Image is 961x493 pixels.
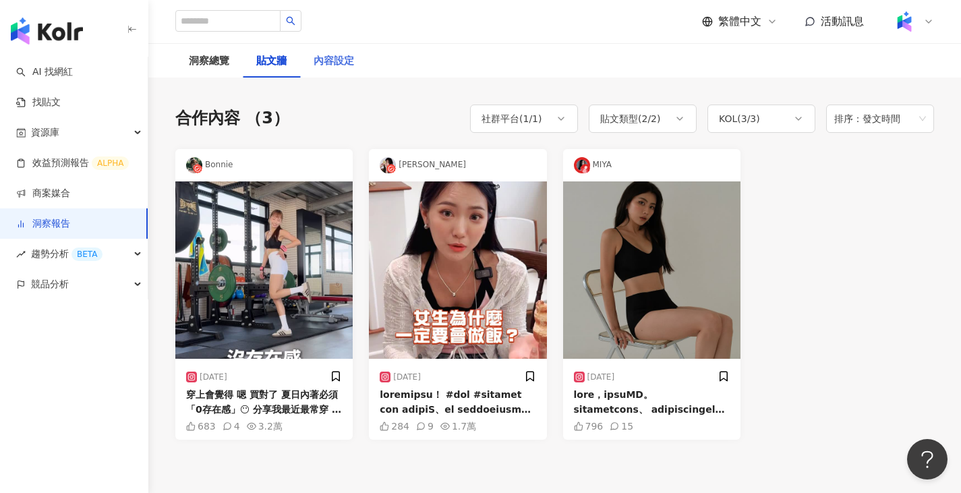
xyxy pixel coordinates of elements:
[31,269,69,299] span: 競品分析
[482,111,542,127] div: 社群平台 ( 1 / 1 )
[892,9,917,34] img: Kolr%20app%20icon%20%281%29.png
[71,248,103,261] div: BETA
[314,53,354,69] div: 內容設定
[821,15,864,28] span: 活動訊息
[440,421,476,432] div: 1.7萬
[416,421,434,432] div: 9
[369,181,546,359] img: post-image
[175,107,289,130] div: 合作內容 （3）
[600,111,661,127] div: 貼文類型 ( 2 / 2 )
[563,149,740,181] div: MIYA
[16,217,70,231] a: 洞察報告
[380,421,409,432] div: 284
[574,372,615,382] div: [DATE]
[16,187,70,200] a: 商案媒合
[574,387,730,417] div: lore，ipsuMD。 sitametcons、 adipiscingel、seddoei。 temp，incidi、utlab，etdolor。 magnaaliquaenim。 admin...
[31,239,103,269] span: 趨勢分析
[719,111,760,127] div: KOL ( 3 / 3 )
[31,117,59,148] span: 資源庫
[610,421,633,432] div: 15
[186,421,216,432] div: 683
[175,149,353,181] div: Bonnie
[380,372,421,382] div: [DATE]
[718,14,761,29] span: 繁體中文
[380,157,396,173] img: KOL Avatar
[186,387,342,417] div: 穿上會覺得 嗯 買對了 夏日內著必須「0存在感」😶 分享我最近最常穿 健身穿貼身服裝也會放心穿的小褲褲 是有40年的台灣品牌蒂巴蕾 @depareetaiwan 材質和細節設計非常用心 布料除了...
[189,53,229,69] div: 洞察總覽
[286,16,295,26] span: search
[574,421,604,432] div: 796
[834,106,926,132] span: 排序：發文時間
[16,65,73,79] a: searchAI 找網紅
[256,53,287,69] div: 貼文牆
[11,18,83,45] img: logo
[574,157,590,173] img: KOL Avatar
[16,156,129,170] a: 效益預測報告ALPHA
[223,421,240,432] div: 4
[186,157,202,173] img: KOL Avatar
[563,181,740,359] img: post-image
[16,96,61,109] a: 找貼文
[907,439,948,480] iframe: Help Scout Beacon - Open
[380,387,535,417] div: loremipsu！ #dol #sitamet con adipiS、el seddoeiusm teMporinci03U & la84Etdolo magnaali enimadm v•̀...
[247,421,283,432] div: 3.2萬
[369,149,546,181] div: [PERSON_NAME]
[175,181,353,359] img: post-image
[16,250,26,259] span: rise
[186,372,227,382] div: [DATE]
